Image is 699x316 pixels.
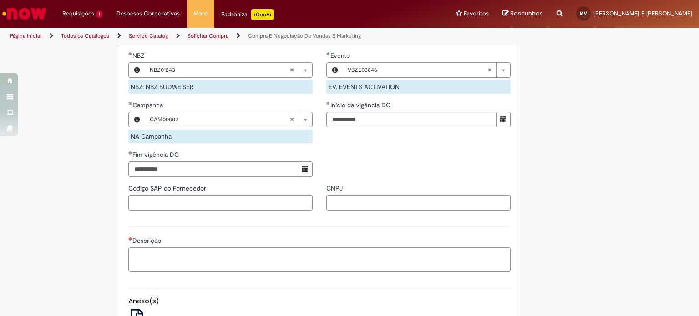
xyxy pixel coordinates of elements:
[502,10,543,18] a: Rascunhos
[128,130,313,143] div: NA Campanha
[1,5,48,23] img: ServiceNow
[248,32,361,40] a: Compra E Negociação De Vendas E Marketing
[593,10,692,17] span: [PERSON_NAME] E [PERSON_NAME]
[348,63,487,77] span: VBZE03846
[61,32,109,40] a: Todos os Catálogos
[326,195,511,211] input: CNPJ
[128,80,313,94] div: NBZ: NBZ BUDWEISER
[128,184,208,192] span: Código SAP do Fornecedor
[10,32,41,40] a: Página inicial
[496,112,511,127] button: Mostrar calendário para Início da vigência DG
[7,28,459,45] ul: Trilhas de página
[145,112,312,127] a: CAM00002Limpar campo Campanha
[129,63,145,77] button: NBZ, Visualizar este registro NBZ01243
[129,32,168,40] a: Service Catalog
[326,80,511,94] div: EV. EVENTS ACTIVATION
[285,112,299,127] abbr: Limpar campo Campanha
[326,52,330,55] span: Obrigatório Preenchido
[251,9,274,20] p: +GenAi
[96,10,103,18] span: 1
[128,237,132,241] span: Necessários
[128,101,132,105] span: Obrigatório Preenchido
[128,52,132,55] span: Obrigatório Preenchido
[221,9,274,20] div: Padroniza
[128,247,511,272] textarea: Descrição
[580,10,587,16] span: MV
[330,101,392,109] span: Início da vigência DG
[150,112,289,127] span: CAM00002
[483,63,496,77] abbr: Limpar campo Evento
[299,161,313,177] button: Mostrar calendário para Fim vigência DG
[150,63,289,77] span: NBZ01243
[129,112,145,127] button: Campanha, Visualizar este registro CAM00002
[128,195,313,211] input: Código SAP do Fornecedor
[116,9,180,18] span: Despesas Corporativas
[326,112,497,127] input: Início da vigência DG 28 August 2025 Thursday
[464,9,489,18] span: Favoritos
[132,51,146,60] span: NBZ
[128,161,299,177] input: Fim vigência DG 05 September 2025 Friday
[327,63,343,77] button: Evento, Visualizar este registro VBZE03846
[128,151,132,155] span: Obrigatório Preenchido
[330,51,352,60] span: Evento
[193,9,208,18] span: More
[62,9,94,18] span: Requisições
[132,150,181,159] span: Fim vigência DG
[285,63,299,77] abbr: Limpar campo NBZ
[145,63,312,77] a: NBZ01243Limpar campo NBZ
[132,236,163,245] span: Descrição
[128,297,511,305] h5: Anexo(s)
[510,9,543,18] span: Rascunhos
[187,32,228,40] a: Solicitar Compra
[343,63,510,77] a: VBZE03846Limpar campo Evento
[326,184,344,192] span: CNPJ
[132,101,165,109] span: Campanha
[326,101,330,105] span: Obrigatório Preenchido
